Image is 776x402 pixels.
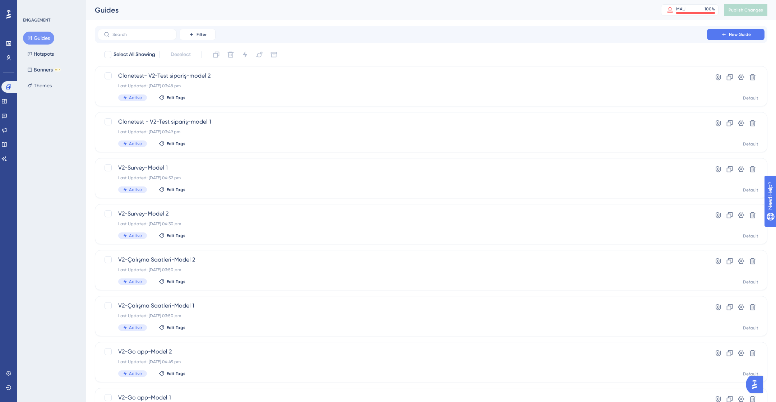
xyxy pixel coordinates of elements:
button: Filter [180,29,216,40]
span: Active [129,95,142,101]
span: V2-Go app-Model 1 [118,393,687,402]
span: Edit Tags [167,141,185,147]
button: Edit Tags [159,371,185,376]
button: Themes [23,79,56,92]
div: Default [743,233,758,239]
span: Active [129,371,142,376]
div: Default [743,141,758,147]
div: BETA [54,68,61,71]
span: V2-Çalışma Saatleri-Model 2 [118,255,687,264]
span: Deselect [171,50,191,59]
div: Default [743,279,758,285]
button: Edit Tags [159,325,185,331]
div: Last Updated: [DATE] 03:48 pm [118,83,687,89]
span: Need Help? [17,2,45,10]
button: Edit Tags [159,279,185,285]
div: Default [743,325,758,331]
div: 100 % [705,6,715,12]
button: Publish Changes [724,4,767,16]
div: Default [743,371,758,377]
div: Last Updated: [DATE] 04:52 pm [118,175,687,181]
button: New Guide [707,29,765,40]
span: New Guide [729,32,751,37]
span: Active [129,233,142,239]
div: Last Updated: [DATE] 03:49 pm [118,129,687,135]
span: Active [129,141,142,147]
button: Edit Tags [159,95,185,101]
span: Active [129,279,142,285]
span: Active [129,187,142,193]
span: Edit Tags [167,95,185,101]
button: Hotspots [23,47,58,60]
span: V2-Survey-Model 1 [118,163,687,172]
div: Guides [95,5,643,15]
iframe: UserGuiding AI Assistant Launcher [746,374,767,395]
span: V2-Survey-Model 2 [118,209,687,218]
button: Edit Tags [159,141,185,147]
button: Guides [23,32,54,45]
span: Select All Showing [114,50,155,59]
span: Publish Changes [729,7,763,13]
button: Edit Tags [159,187,185,193]
button: Deselect [164,48,197,61]
input: Search [112,32,171,37]
div: Last Updated: [DATE] 03:50 pm [118,267,687,273]
div: MAU [676,6,685,12]
button: BannersBETA [23,63,65,76]
div: ENGAGEMENT [23,17,50,23]
div: Last Updated: [DATE] 03:50 pm [118,313,687,319]
span: Edit Tags [167,371,185,376]
div: Last Updated: [DATE] 04:30 pm [118,221,687,227]
div: Last Updated: [DATE] 04:49 pm [118,359,687,365]
button: Edit Tags [159,233,185,239]
span: V2-Go app-Model 2 [118,347,687,356]
span: Filter [197,32,207,37]
span: Edit Tags [167,187,185,193]
span: Edit Tags [167,325,185,331]
span: Edit Tags [167,279,185,285]
div: Default [743,95,758,101]
span: V2-Çalışma Saatleri-Model 1 [118,301,687,310]
div: Default [743,187,758,193]
span: Active [129,325,142,331]
span: Clonetest - V2-Test sipariş-model 1 [118,117,687,126]
span: Clonetest- V2-Test sipariş-model 2 [118,71,687,80]
span: Edit Tags [167,233,185,239]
